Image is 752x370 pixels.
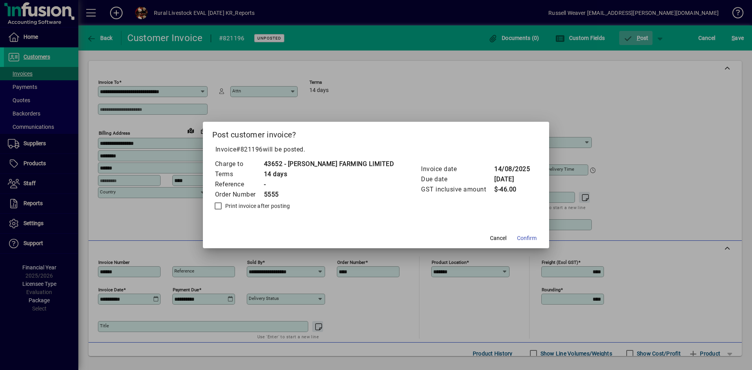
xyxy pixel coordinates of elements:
td: 5555 [264,190,394,200]
button: Confirm [514,231,540,245]
td: Terms [215,169,264,179]
td: $-46.00 [494,184,530,195]
span: Confirm [517,234,537,242]
td: 14 days [264,169,394,179]
label: Print invoice after posting [224,202,290,210]
td: Order Number [215,190,264,200]
span: Cancel [490,234,506,242]
td: GST inclusive amount [421,184,494,195]
td: 43652 - [PERSON_NAME] FARMING LIMITED [264,159,394,169]
td: - [264,179,394,190]
td: Reference [215,179,264,190]
h2: Post customer invoice? [203,122,550,144]
td: Due date [421,174,494,184]
td: Invoice date [421,164,494,174]
span: #821196 [236,146,263,153]
td: 14/08/2025 [494,164,530,174]
p: Invoice will be posted . [212,145,540,154]
td: [DATE] [494,174,530,184]
button: Cancel [486,231,511,245]
td: Charge to [215,159,264,169]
